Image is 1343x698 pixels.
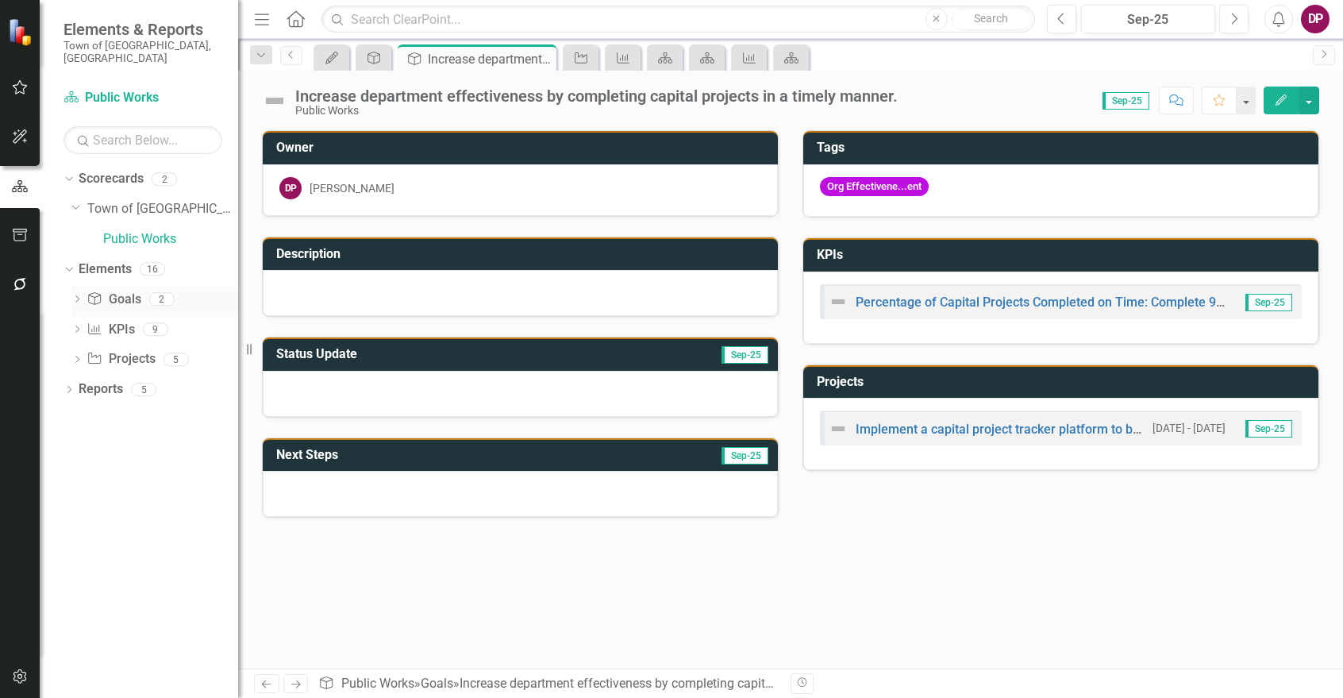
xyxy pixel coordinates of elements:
[79,170,144,188] a: Scorecards
[829,419,848,438] img: Not Defined
[1087,10,1210,29] div: Sep-25
[79,260,132,279] a: Elements
[1245,420,1292,438] span: Sep-25
[279,177,302,199] div: DP
[974,12,1008,25] span: Search
[140,263,165,276] div: 16
[820,177,929,197] span: Org Effectivene...ent
[63,126,222,154] input: Search Below...
[276,347,585,361] h3: Status Update
[1245,294,1292,311] span: Sep-25
[318,675,779,693] div: » »
[87,350,155,368] a: Projects
[310,180,394,196] div: [PERSON_NAME]
[817,141,1310,155] h3: Tags
[149,292,175,306] div: 2
[1081,5,1215,33] button: Sep-25
[164,353,189,366] div: 5
[817,375,1310,389] h3: Projects
[428,49,552,69] div: Increase department effectiveness by completing capital projects in a timely manner.
[87,321,134,339] a: KPIs
[1153,421,1226,436] small: [DATE] - [DATE]
[143,322,168,336] div: 9
[421,676,453,691] a: Goals
[1102,92,1149,110] span: Sep-25
[152,172,177,186] div: 2
[295,105,898,117] div: Public Works
[131,383,156,396] div: 5
[295,87,898,105] div: Increase department effectiveness by completing capital projects in a timely manner.
[321,6,1035,33] input: Search ClearPoint...
[79,380,123,399] a: Reports
[1301,5,1330,33] button: DP
[829,292,848,311] img: Not Defined
[63,20,222,39] span: Elements & Reports
[856,422,1334,437] a: Implement a capital project tracker platform to better monitor the status of projects.
[341,676,414,691] a: Public Works
[276,141,770,155] h3: Owner
[722,346,768,364] span: Sep-25
[722,447,768,465] span: Sep-25
[63,89,222,107] a: Public Works
[87,291,140,309] a: Goals
[87,200,238,218] a: Town of [GEOGRAPHIC_DATA]
[817,248,1310,262] h3: KPIs
[8,18,36,46] img: ClearPoint Strategy
[276,247,770,261] h3: Description
[952,8,1031,30] button: Search
[262,88,287,114] img: Not Defined
[63,39,222,65] small: Town of [GEOGRAPHIC_DATA], [GEOGRAPHIC_DATA]
[276,448,553,462] h3: Next Steps
[460,676,933,691] div: Increase department effectiveness by completing capital projects in a timely manner.
[103,230,238,249] a: Public Works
